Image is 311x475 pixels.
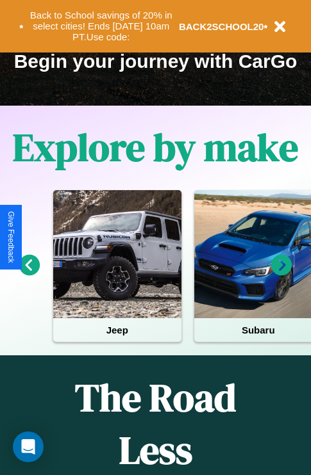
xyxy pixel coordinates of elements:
h4: Jeep [53,318,181,342]
h1: Explore by make [13,121,298,173]
button: Back to School savings of 20% in select cities! Ends [DATE] 10am PT.Use code: [24,6,179,46]
div: Open Intercom Messenger [13,431,44,462]
div: Give Feedback [6,211,15,263]
b: BACK2SCHOOL20 [179,21,264,32]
